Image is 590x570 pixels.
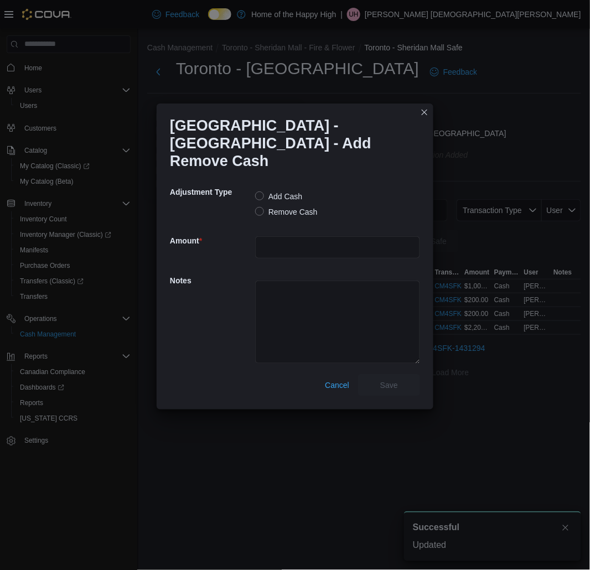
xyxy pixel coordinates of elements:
[170,230,253,252] h5: Amount
[170,117,411,170] h1: [GEOGRAPHIC_DATA] - [GEOGRAPHIC_DATA] - Add Remove Cash
[418,106,431,119] button: Closes this modal window
[255,190,302,203] label: Add Cash
[358,374,420,396] button: Save
[325,380,349,391] span: Cancel
[170,270,253,292] h5: Notes
[170,181,253,203] h5: Adjustment Type
[255,205,318,219] label: Remove Cash
[320,374,354,396] button: Cancel
[380,380,398,391] span: Save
